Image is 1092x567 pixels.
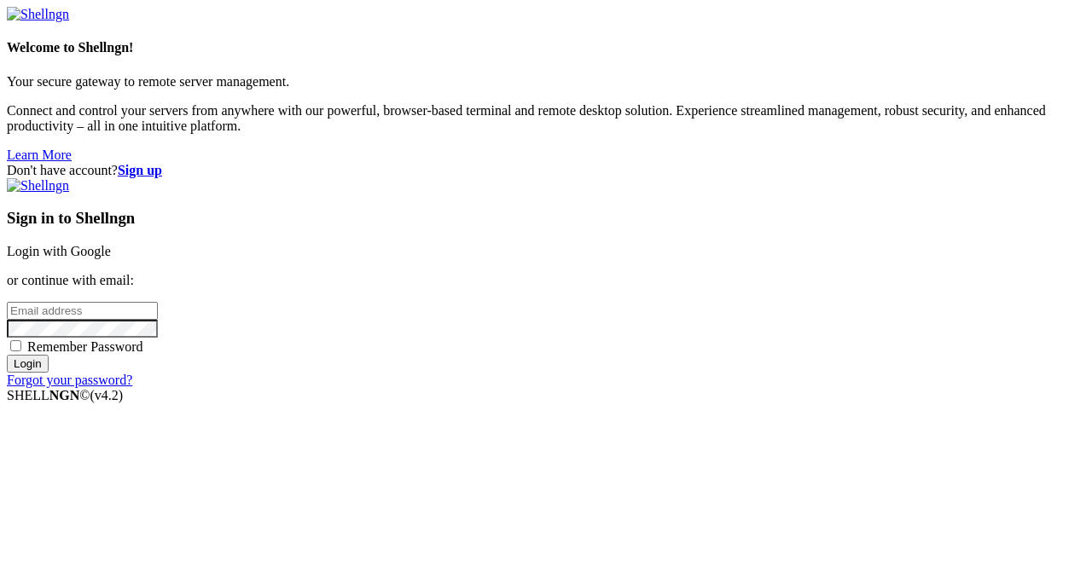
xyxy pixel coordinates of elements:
input: Login [7,355,49,373]
span: SHELL © [7,388,123,402]
a: Login with Google [7,244,111,258]
h4: Welcome to Shellngn! [7,40,1085,55]
b: NGN [49,388,80,402]
span: Remember Password [27,339,143,354]
img: Shellngn [7,7,69,22]
a: Learn More [7,148,72,162]
input: Email address [7,302,158,320]
a: Sign up [118,163,162,177]
p: Connect and control your servers from anywhere with our powerful, browser-based terminal and remo... [7,103,1085,134]
div: Don't have account? [7,163,1085,178]
img: Shellngn [7,178,69,194]
span: 4.2.0 [90,388,124,402]
a: Forgot your password? [7,373,132,387]
input: Remember Password [10,340,21,351]
p: Your secure gateway to remote server management. [7,74,1085,90]
p: or continue with email: [7,273,1085,288]
h3: Sign in to Shellngn [7,209,1085,228]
